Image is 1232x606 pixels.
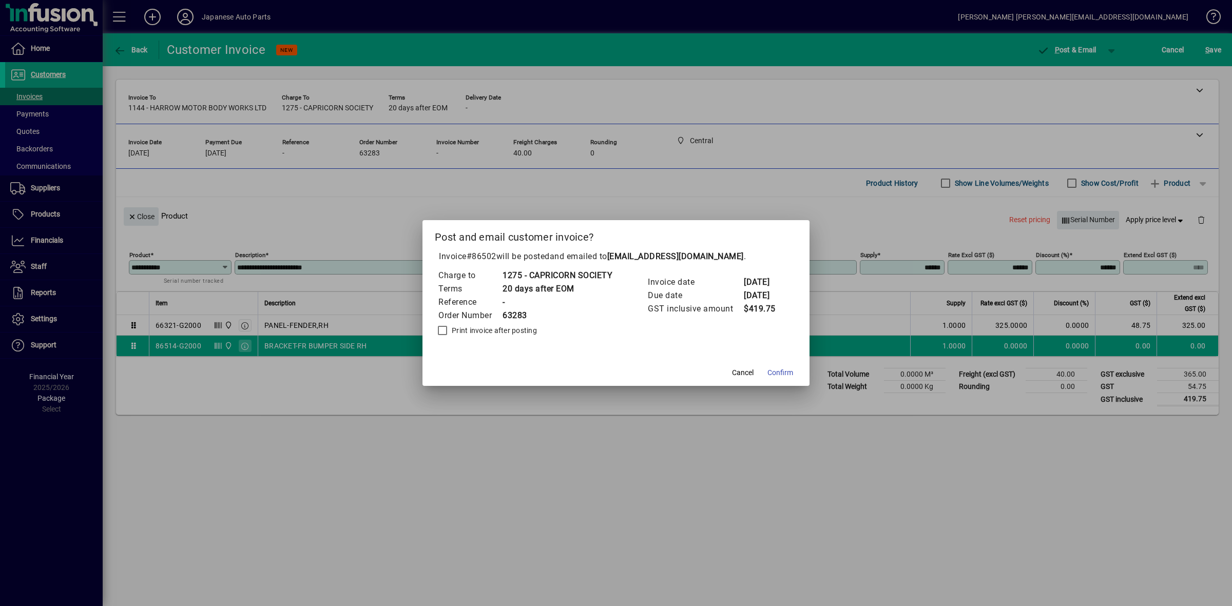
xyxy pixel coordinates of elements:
[743,302,784,316] td: $419.75
[502,282,612,296] td: 20 days after EOM
[502,309,612,322] td: 63283
[450,325,537,336] label: Print invoice after posting
[647,289,743,302] td: Due date
[438,282,502,296] td: Terms
[767,367,793,378] span: Confirm
[422,220,810,250] h2: Post and email customer invoice?
[647,276,743,289] td: Invoice date
[438,269,502,282] td: Charge to
[607,251,744,261] b: [EMAIL_ADDRESS][DOMAIN_NAME]
[438,296,502,309] td: Reference
[743,289,784,302] td: [DATE]
[467,251,496,261] span: #86502
[550,251,744,261] span: and emailed to
[435,250,797,263] p: Invoice will be posted .
[726,363,759,382] button: Cancel
[502,269,612,282] td: 1275 - CAPRICORN SOCIETY
[732,367,754,378] span: Cancel
[502,296,612,309] td: -
[438,309,502,322] td: Order Number
[743,276,784,289] td: [DATE]
[763,363,797,382] button: Confirm
[647,302,743,316] td: GST inclusive amount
